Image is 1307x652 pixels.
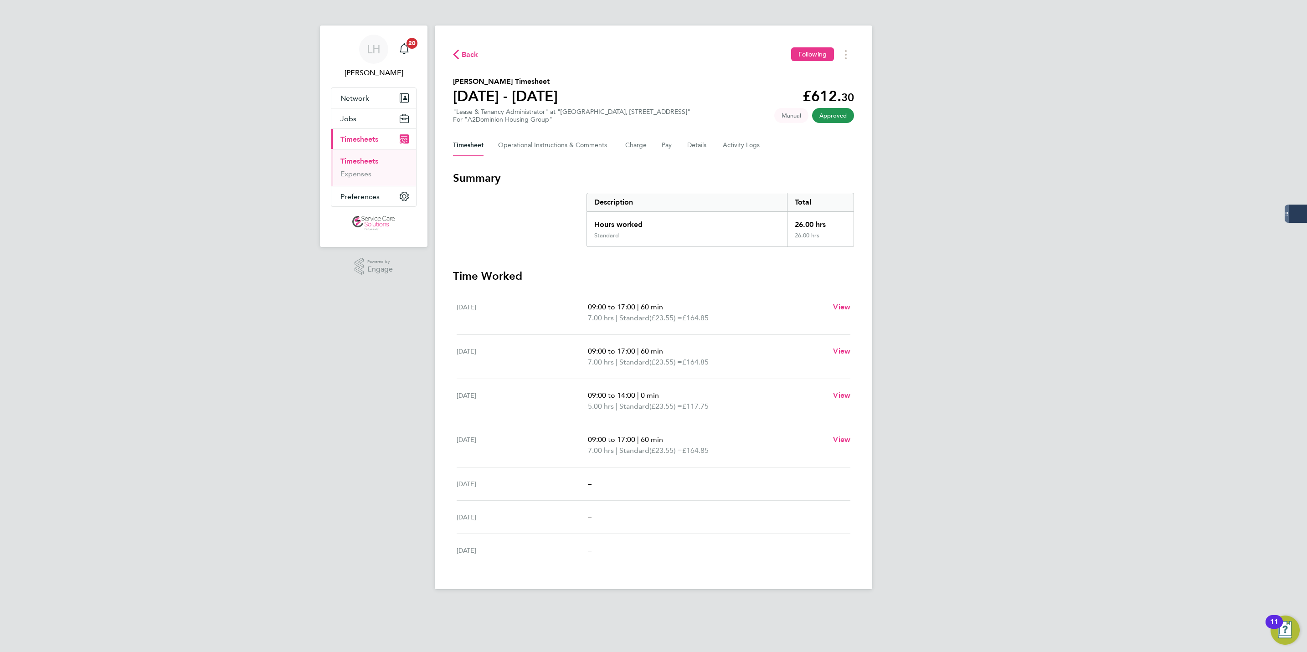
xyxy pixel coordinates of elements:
span: £164.85 [682,313,709,322]
h3: Summary [453,171,854,185]
a: View [833,302,850,313]
span: Back [462,49,479,60]
span: 7.00 hrs [588,446,614,455]
span: Standard [619,401,649,412]
div: [DATE] [457,512,588,523]
div: For "A2Dominion Housing Group" [453,116,690,123]
a: Timesheets [340,157,378,165]
span: (£23.55) = [649,358,682,366]
span: 60 min [641,303,663,311]
div: Summary [587,193,854,247]
span: | [637,435,639,444]
div: Total [787,193,854,211]
span: Standard [619,357,649,368]
span: – [588,513,592,521]
span: 30 [841,91,854,104]
div: 26.00 hrs [787,212,854,232]
span: 0 min [641,391,659,400]
button: Timesheets Menu [838,47,854,62]
div: 26.00 hrs [787,232,854,246]
span: Following [798,50,827,58]
span: Standard [619,445,649,456]
span: 7.00 hrs [588,358,614,366]
h2: [PERSON_NAME] Timesheet [453,76,558,87]
span: 60 min [641,347,663,355]
span: | [616,358,617,366]
div: 11 [1270,622,1278,634]
span: | [616,446,617,455]
span: £164.85 [682,358,709,366]
div: [DATE] [457,302,588,323]
span: 7.00 hrs [588,313,614,322]
div: Standard [594,232,619,239]
h3: Time Worked [453,269,854,283]
span: View [833,347,850,355]
a: Powered byEngage [355,258,393,275]
span: 09:00 to 17:00 [588,347,635,355]
button: Jobs [331,108,416,128]
button: Network [331,88,416,108]
span: | [637,303,639,311]
a: LH[PERSON_NAME] [331,35,417,78]
span: | [616,313,617,322]
button: Pay [662,134,673,156]
app-decimal: £612. [803,87,854,105]
span: | [637,391,639,400]
section: Timesheet [453,171,854,567]
span: | [637,347,639,355]
button: Timesheets [331,129,416,149]
span: 5.00 hrs [588,402,614,411]
span: 60 min [641,435,663,444]
a: View [833,390,850,401]
img: servicecare-logo-retina.png [352,216,395,231]
span: | [616,402,617,411]
span: – [588,546,592,554]
span: 09:00 to 17:00 [588,435,635,444]
span: (£23.55) = [649,446,682,455]
div: Hours worked [587,212,787,232]
span: £164.85 [682,446,709,455]
span: – [588,479,592,488]
div: Description [587,193,787,211]
span: Engage [367,266,393,273]
button: Following [791,47,834,61]
button: Timesheet [453,134,484,156]
span: View [833,435,850,444]
span: Timesheets [340,135,378,144]
span: 09:00 to 14:00 [588,391,635,400]
div: [DATE] [457,390,588,412]
span: This timesheet was manually created. [774,108,808,123]
span: Lewis Hodson [331,67,417,78]
button: Activity Logs [723,134,761,156]
h1: [DATE] - [DATE] [453,87,558,105]
span: View [833,391,850,400]
a: View [833,346,850,357]
a: View [833,434,850,445]
a: 20 [395,35,413,64]
button: Details [687,134,708,156]
div: [DATE] [457,478,588,489]
span: £117.75 [682,402,709,411]
span: Jobs [340,114,356,123]
span: Preferences [340,192,380,201]
span: (£23.55) = [649,402,682,411]
span: 20 [407,38,417,49]
span: LH [367,43,381,55]
a: Go to home page [331,216,417,231]
nav: Main navigation [320,26,427,247]
div: [DATE] [457,545,588,556]
span: (£23.55) = [649,313,682,322]
button: Operational Instructions & Comments [498,134,611,156]
span: 09:00 to 17:00 [588,303,635,311]
div: Timesheets [331,149,416,186]
a: Expenses [340,169,371,178]
span: Powered by [367,258,393,266]
div: [DATE] [457,434,588,456]
button: Open Resource Center, 11 new notifications [1271,616,1300,645]
div: "Lease & Tenancy Administrator" at "[GEOGRAPHIC_DATA], [STREET_ADDRESS]" [453,108,690,123]
div: [DATE] [457,346,588,368]
span: This timesheet has been approved. [812,108,854,123]
button: Charge [625,134,647,156]
span: Standard [619,313,649,323]
span: View [833,303,850,311]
